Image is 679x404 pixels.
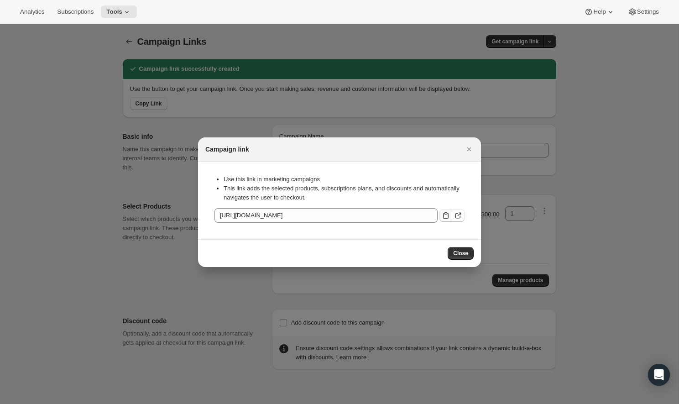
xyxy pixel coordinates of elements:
span: Settings [637,8,659,16]
span: Analytics [20,8,44,16]
span: Tools [106,8,122,16]
button: Tools [101,5,137,18]
button: Subscriptions [52,5,99,18]
button: Analytics [15,5,50,18]
li: Use this link in marketing campaigns [224,175,465,184]
button: Help [579,5,620,18]
div: Open Intercom Messenger [648,364,670,386]
span: Help [593,8,606,16]
li: This link adds the selected products, subscriptions plans, and discounts and automatically naviga... [224,184,465,202]
span: Subscriptions [57,8,94,16]
button: Close [463,143,475,156]
span: Close [453,250,468,257]
h2: Campaign link [205,145,249,154]
button: Close [448,247,474,260]
button: Settings [622,5,664,18]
